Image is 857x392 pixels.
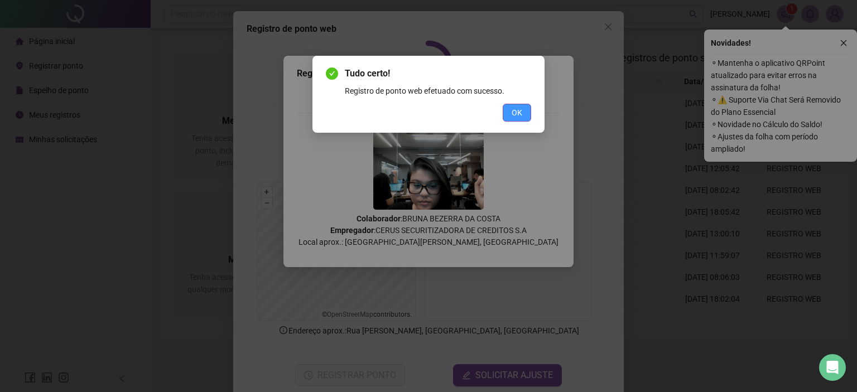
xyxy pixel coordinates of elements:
[326,67,338,80] span: check-circle
[512,107,522,119] span: OK
[819,354,846,381] div: Open Intercom Messenger
[345,67,531,80] span: Tudo certo!
[503,104,531,122] button: OK
[345,85,531,97] div: Registro de ponto web efetuado com sucesso.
